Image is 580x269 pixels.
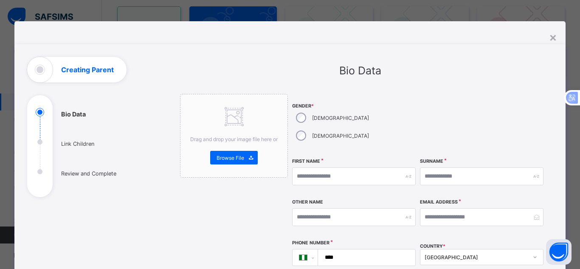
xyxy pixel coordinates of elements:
[292,103,416,109] span: Gender
[180,94,288,178] div: Drag and drop your image file here orBrowse File
[217,155,244,161] span: Browse File
[420,244,445,249] span: COUNTRY
[292,159,320,164] label: First Name
[292,240,329,246] label: Phone Number
[420,199,458,205] label: Email Address
[190,136,278,142] span: Drag and drop your image file here or
[61,66,114,73] h1: Creating Parent
[425,254,528,261] div: [GEOGRAPHIC_DATA]
[549,30,557,44] div: ×
[312,133,369,139] label: [DEMOGRAPHIC_DATA]
[292,199,323,205] label: Other Name
[312,115,369,121] label: [DEMOGRAPHIC_DATA]
[339,64,381,77] span: Bio Data
[546,239,572,265] button: Open asap
[420,159,443,164] label: Surname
